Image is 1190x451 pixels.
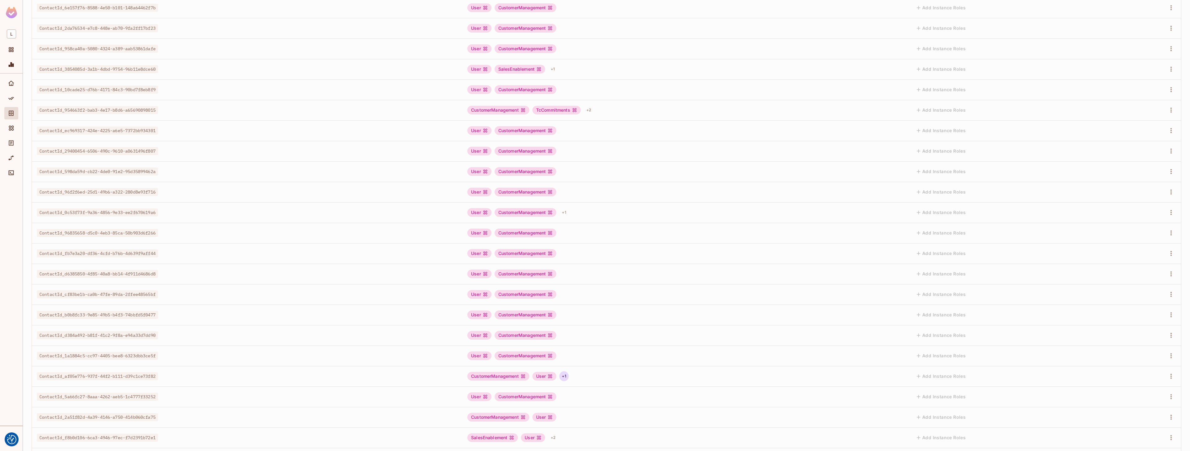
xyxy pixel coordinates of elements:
[467,24,491,33] div: User
[467,249,491,258] div: User
[4,167,18,179] div: Connect
[37,352,158,360] span: ContactId_1a1884c5-cc97-4405-bee8-6323dbb3ce5f
[4,43,18,56] div: Projects
[467,44,491,53] div: User
[467,310,491,319] div: User
[467,433,518,442] div: SalesEnablement
[495,351,557,360] div: CustomerManagement
[37,249,158,257] span: ContactId_fb7e3a20-df36-4cfd-b76b-4d639f9aff44
[914,23,968,33] button: Add Instance Roles
[7,29,16,38] span: L
[532,106,581,114] div: TcCommitments
[467,147,491,155] div: User
[37,4,158,12] span: ContactId_6e157f76-8588-4e50-b101-148a64462f7b
[37,270,158,278] span: ContactId_d6385850-4f85-40a8-bb14-4f911d4686d8
[559,208,568,217] div: + 1
[467,208,491,217] div: User
[495,249,557,258] div: CustomerManagement
[914,351,968,361] button: Add Instance Roles
[37,65,158,73] span: ContactId_3854085d-3a1b-4dbd-9754-96b11e8dce60
[4,137,18,149] div: Audit Log
[4,58,18,71] div: Monitoring
[467,331,491,340] div: User
[495,167,557,176] div: CustomerManagement
[914,126,968,136] button: Add Instance Roles
[495,208,557,217] div: CustomerManagement
[914,85,968,95] button: Add Instance Roles
[467,65,491,74] div: User
[495,270,557,278] div: CustomerManagement
[914,433,968,443] button: Add Instance Roles
[37,86,158,94] span: ContactId_10cade25-d76b-4171-84c3-90bd7f8eb8f9
[4,122,18,134] div: Elements
[467,229,491,237] div: User
[914,371,968,381] button: Add Instance Roles
[467,351,491,360] div: User
[495,310,557,319] div: CustomerManagement
[914,187,968,197] button: Add Instance Roles
[6,7,17,18] img: SReyMgAAAABJRU5ErkJggg==
[914,146,968,156] button: Add Instance Roles
[4,107,18,119] div: Directory
[521,433,545,442] div: User
[467,106,529,114] div: CustomerManagement
[37,434,158,442] span: ContactId_f8b0d106-6ca3-4946-97ec-f7d2391b72e1
[37,167,158,176] span: ContactId_598da59d-cb22-4de0-91e2-95d35899462a
[914,44,968,54] button: Add Instance Roles
[495,44,557,53] div: CustomerManagement
[495,188,557,196] div: CustomerManagement
[495,147,557,155] div: CustomerManagement
[4,92,18,105] div: Policy
[467,167,491,176] div: User
[37,24,158,32] span: ContactId_2da76534-e7c8-448e-ab70-9fa2ff17bf23
[914,310,968,320] button: Add Instance Roles
[37,127,158,135] span: ContactId_ec969317-424e-4225-a6e5-7372bb934301
[914,412,968,422] button: Add Instance Roles
[37,147,158,155] span: ContactId_29400454-6506-490c-9610-a0631496f807
[37,290,158,298] span: ContactId_cf83be1b-ca0b-47fe-89da-2ffee48565bf
[914,64,968,74] button: Add Instance Roles
[548,64,557,74] div: + 1
[37,311,158,319] span: ContactId_b0b8fc33-9e85-49b5-b4f3-74bbfd5f0477
[467,126,491,135] div: User
[914,208,968,217] button: Add Instance Roles
[37,413,158,421] span: ContactId_2a51f82d-4a39-4146-a750-414b060cfa75
[37,106,158,114] span: ContactId_954663f2-bab3-4e17-b8d6-a65690898015
[495,126,557,135] div: CustomerManagement
[37,188,158,196] span: ContactId_96f2f6ed-25d1-49b6-a322-280d8e93f716
[4,152,18,164] div: URL Mapping
[495,331,557,340] div: CustomerManagement
[467,413,529,422] div: CustomerManagement
[37,229,158,237] span: ContactId_96835658-d5c0-4eb3-85ca-50b903d6f266
[467,290,491,299] div: User
[37,372,158,380] span: ContactId_af05e776-937f-44f2-b111-d39c1ce73f82
[467,85,491,94] div: User
[914,228,968,238] button: Add Instance Roles
[914,105,968,115] button: Add Instance Roles
[467,3,491,12] div: User
[495,290,557,299] div: CustomerManagement
[467,188,491,196] div: User
[467,392,491,401] div: User
[584,105,594,115] div: + 2
[4,431,18,444] div: Help & Updates
[495,24,557,33] div: CustomerManagement
[914,330,968,340] button: Add Instance Roles
[914,248,968,258] button: Add Instance Roles
[495,65,545,74] div: SalesEnablement
[37,393,158,401] span: ContactId_5a66fc27-8aaa-4262-aeb5-1c4777f33252
[4,77,18,90] div: Home
[495,85,557,94] div: CustomerManagement
[495,3,557,12] div: CustomerManagement
[7,435,16,444] img: Revisit consent button
[559,371,568,381] div: + 1
[495,392,557,401] div: CustomerManagement
[548,433,558,443] div: + 2
[7,435,16,444] button: Consent Preferences
[467,372,529,381] div: CustomerManagement
[467,270,491,278] div: User
[914,3,968,13] button: Add Instance Roles
[37,331,158,339] span: ContactId_d384a492-b81f-41c2-9f8a-e94a33d7dd90
[37,45,158,53] span: ContactId_958ca40a-5080-4324-a389-aab53861dafe
[914,167,968,176] button: Add Instance Roles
